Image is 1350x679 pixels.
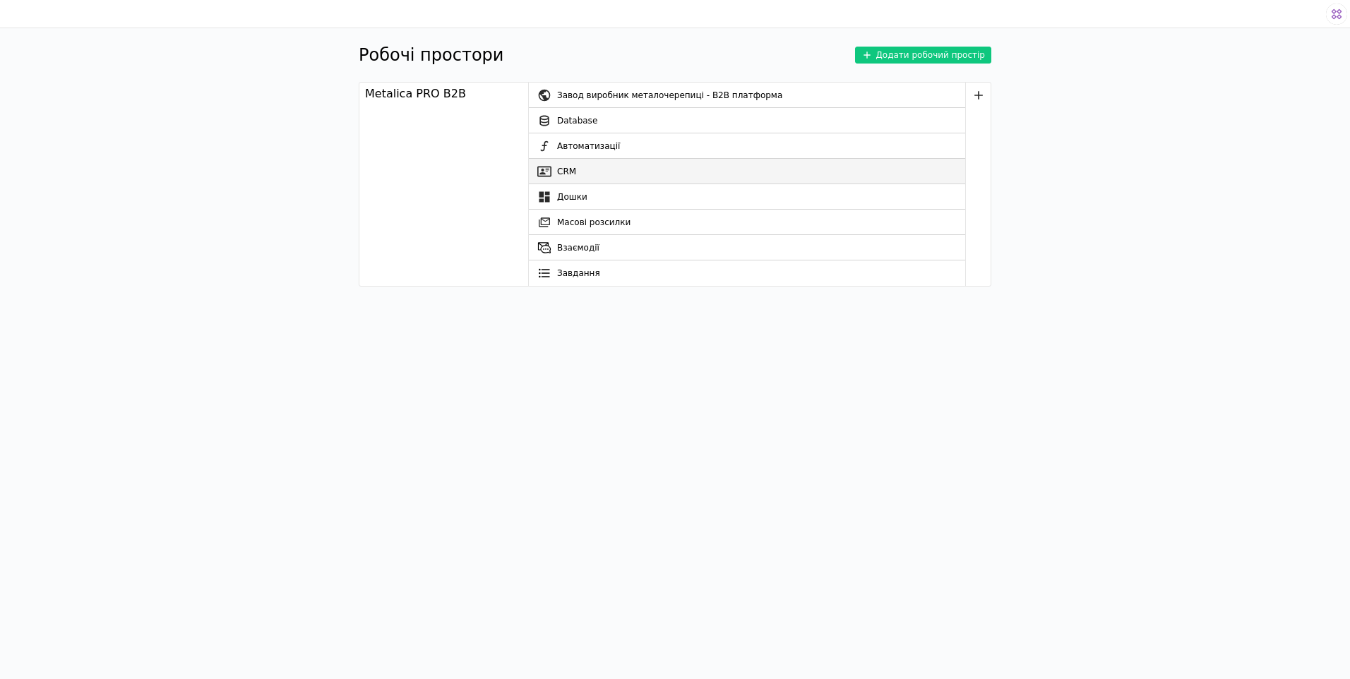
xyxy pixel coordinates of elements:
a: Завод виробник металочерепиці - B2B платформа [529,83,965,108]
div: Metalica PRO B2B [365,85,466,102]
a: Дошки [529,184,965,210]
a: Масові розсилки [529,210,965,235]
h1: Робочі простори [359,42,503,68]
a: Database [529,108,965,133]
a: Автоматизації [529,133,965,159]
a: Завдання [529,260,965,286]
img: 4f08f5aa34900056b9fe398ae6ecf1bf [1326,4,1347,25]
a: Взаємодії [529,235,965,260]
div: Завод виробник металочерепиці - B2B платформа [557,83,965,108]
button: Додати робочий простір [855,47,991,64]
a: CRM [529,159,965,184]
